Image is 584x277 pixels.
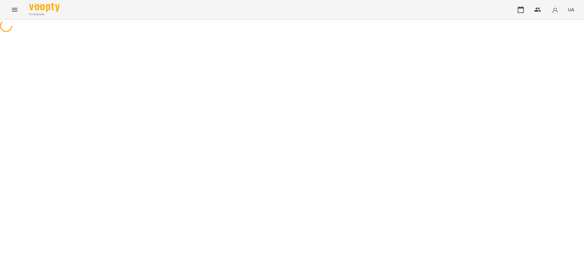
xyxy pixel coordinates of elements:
[7,2,22,17] button: Menu
[565,4,577,15] button: UA
[29,3,60,12] img: Voopty Logo
[568,6,574,13] span: UA
[551,5,559,14] img: avatar_s.png
[29,12,60,16] span: For Business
